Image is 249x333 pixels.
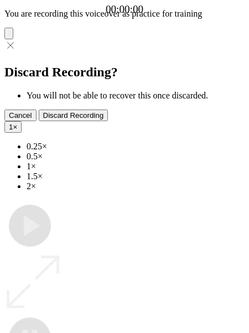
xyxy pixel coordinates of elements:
button: Discard Recording [39,110,108,121]
li: 1× [27,162,245,171]
li: 2× [27,181,245,191]
button: 1× [4,121,22,133]
li: 0.25× [27,142,245,152]
li: 0.5× [27,152,245,162]
a: 00:00:00 [106,3,143,15]
p: You are recording this voiceover as practice for training [4,9,245,19]
h2: Discard Recording? [4,65,245,80]
button: Cancel [4,110,37,121]
li: 1.5× [27,171,245,181]
li: You will not be able to recover this once discarded. [27,91,245,101]
span: 1 [9,123,13,131]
